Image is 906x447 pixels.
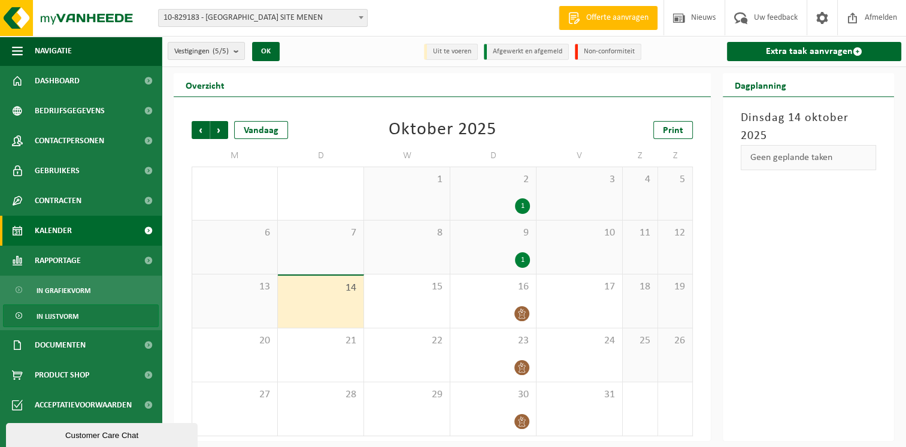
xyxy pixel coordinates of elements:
[543,388,616,401] span: 31
[252,42,280,61] button: OK
[6,421,200,447] iframe: chat widget
[658,145,693,167] td: Z
[370,334,444,348] span: 22
[664,280,687,294] span: 19
[198,226,271,240] span: 6
[424,44,478,60] li: Uit te voeren
[370,280,444,294] span: 15
[37,279,90,302] span: In grafiekvorm
[629,280,652,294] span: 18
[629,173,652,186] span: 4
[192,145,278,167] td: M
[583,12,652,24] span: Offerte aanvragen
[284,226,357,240] span: 7
[35,246,81,276] span: Rapportage
[35,96,105,126] span: Bedrijfsgegevens
[559,6,657,30] a: Offerte aanvragen
[537,145,623,167] td: V
[741,109,876,145] h3: Dinsdag 14 oktober 2025
[35,330,86,360] span: Documenten
[723,73,798,96] h2: Dagplanning
[456,280,530,294] span: 16
[35,216,72,246] span: Kalender
[284,388,357,401] span: 28
[543,334,616,348] span: 24
[192,121,210,139] span: Vorige
[213,47,229,55] count: (5/5)
[37,305,78,328] span: In lijstvorm
[35,66,80,96] span: Dashboard
[35,390,132,420] span: Acceptatievoorwaarden
[575,44,641,60] li: Non-conformiteit
[629,226,652,240] span: 11
[741,145,876,170] div: Geen geplande taken
[210,121,228,139] span: Volgende
[3,279,159,301] a: In grafiekvorm
[727,42,901,61] a: Extra taak aanvragen
[168,42,245,60] button: Vestigingen(5/5)
[515,198,530,214] div: 1
[370,226,444,240] span: 8
[35,156,80,186] span: Gebruikers
[364,145,450,167] td: W
[159,10,367,26] span: 10-829183 - BERRYALLOC SITE MENEN
[174,73,237,96] h2: Overzicht
[629,334,652,348] span: 25
[198,388,271,401] span: 27
[284,282,357,295] span: 14
[543,280,616,294] span: 17
[653,121,693,139] a: Print
[664,334,687,348] span: 26
[456,173,530,186] span: 2
[623,145,658,167] td: Z
[456,388,530,401] span: 30
[174,43,229,61] span: Vestigingen
[234,121,288,139] div: Vandaag
[158,9,368,27] span: 10-829183 - BERRYALLOC SITE MENEN
[664,173,687,186] span: 5
[35,126,104,156] span: Contactpersonen
[198,280,271,294] span: 13
[663,126,683,135] span: Print
[35,36,72,66] span: Navigatie
[35,186,81,216] span: Contracten
[484,44,569,60] li: Afgewerkt en afgemeld
[450,145,537,167] td: D
[543,226,616,240] span: 10
[456,226,530,240] span: 9
[456,334,530,348] span: 23
[370,388,444,401] span: 29
[543,173,616,186] span: 3
[515,252,530,268] div: 1
[284,334,357,348] span: 21
[370,173,444,186] span: 1
[278,145,364,167] td: D
[389,121,496,139] div: Oktober 2025
[198,334,271,348] span: 20
[664,226,687,240] span: 12
[35,360,89,390] span: Product Shop
[3,304,159,327] a: In lijstvorm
